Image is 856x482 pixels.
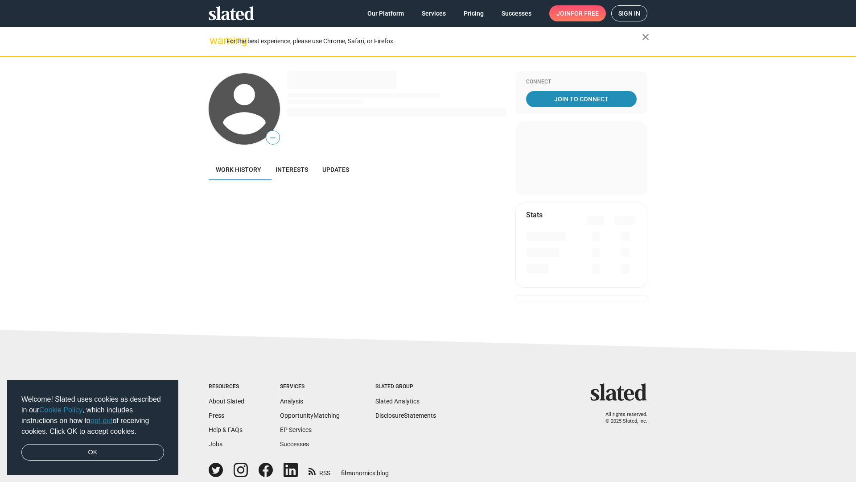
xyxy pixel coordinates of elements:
[209,440,222,448] a: Jobs
[375,412,436,419] a: DisclosureStatements
[322,166,349,173] span: Updates
[611,5,647,21] a: Sign in
[276,166,308,173] span: Interests
[268,159,315,180] a: Interests
[571,5,599,21] span: for free
[526,210,543,220] mat-card-title: Stats
[457,5,491,21] a: Pricing
[596,411,647,424] p: All rights reserved. © 2025 Slated, Inc.
[280,398,303,405] a: Analysis
[375,383,436,391] div: Slated Group
[280,412,340,419] a: OpportunityMatching
[209,398,244,405] a: About Slated
[209,412,224,419] a: Press
[502,5,531,21] span: Successes
[209,383,244,391] div: Resources
[91,417,113,424] a: opt-out
[415,5,453,21] a: Services
[494,5,539,21] a: Successes
[280,383,340,391] div: Services
[464,5,484,21] span: Pricing
[422,5,446,21] span: Services
[209,426,243,433] a: Help & FAQs
[375,398,420,405] a: Slated Analytics
[549,5,606,21] a: Joinfor free
[216,166,261,173] span: Work history
[209,159,268,180] a: Work history
[526,79,637,86] div: Connect
[309,464,330,478] a: RSS
[39,406,82,414] a: Cookie Policy
[210,35,220,46] mat-icon: warning
[618,6,640,21] span: Sign in
[367,5,404,21] span: Our Platform
[266,132,280,144] span: —
[280,440,309,448] a: Successes
[341,470,352,477] span: film
[7,380,178,475] div: cookieconsent
[526,91,637,107] a: Join To Connect
[528,91,635,107] span: Join To Connect
[556,5,599,21] span: Join
[21,444,164,461] a: dismiss cookie message
[315,159,356,180] a: Updates
[341,462,389,478] a: filmonomics blog
[280,426,312,433] a: EP Services
[640,32,651,42] mat-icon: close
[21,394,164,437] span: Welcome! Slated uses cookies as described in our , which includes instructions on how to of recei...
[360,5,411,21] a: Our Platform
[226,35,642,47] div: For the best experience, please use Chrome, Safari, or Firefox.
